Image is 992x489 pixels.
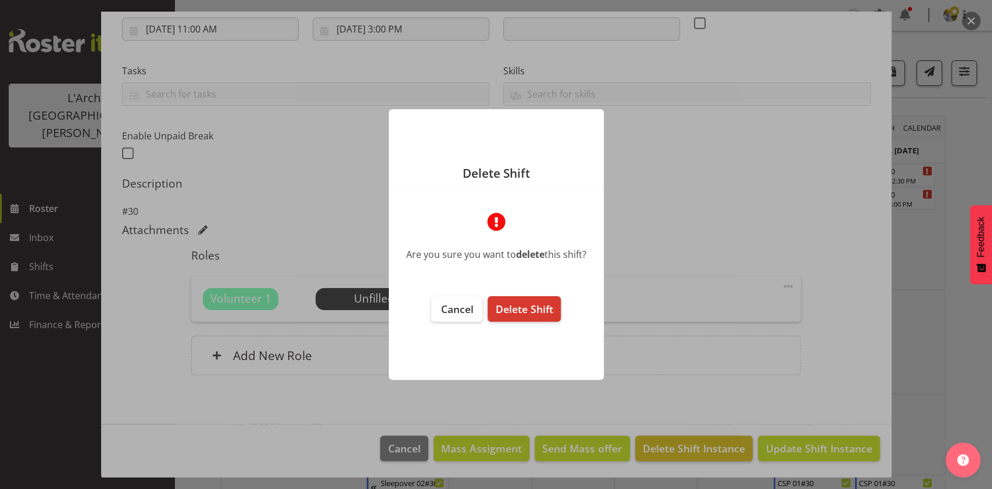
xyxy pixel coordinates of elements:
[400,167,592,179] p: Delete Shift
[441,302,473,316] span: Cancel
[957,454,969,466] img: help-xxl-2.png
[976,217,986,257] span: Feedback
[970,205,992,284] button: Feedback - Show survey
[488,296,560,322] button: Delete Shift
[406,247,586,261] div: Are you sure you want to this shift?
[495,302,553,316] span: Delete Shift
[431,296,482,322] button: Cancel
[516,248,545,261] b: delete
